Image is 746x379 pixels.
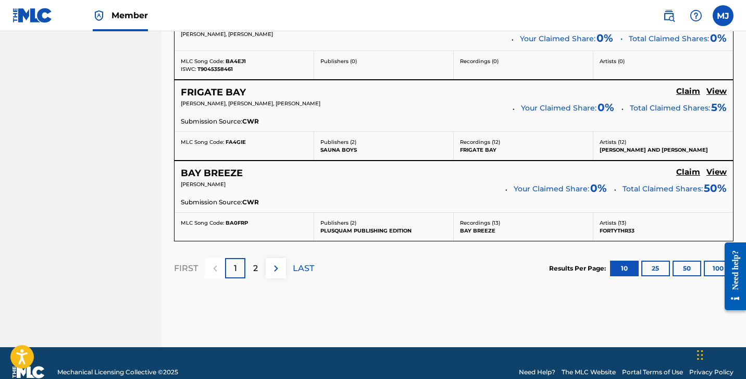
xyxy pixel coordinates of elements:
p: Recordings ( 0 ) [460,57,587,65]
span: Total Claimed Shares: [623,184,703,193]
p: Publishers ( 0 ) [320,57,447,65]
span: T9045358461 [197,66,233,72]
p: Recordings ( 13 ) [460,219,587,227]
p: Artists ( 13 ) [600,219,727,227]
p: LAST [293,262,314,275]
span: MLC Song Code: [181,58,224,65]
span: MLC Song Code: [181,139,224,145]
span: [PERSON_NAME], [PERSON_NAME], [PERSON_NAME] [181,100,320,107]
span: Total Claimed Shares: [629,33,709,44]
button: 100 [704,261,732,276]
p: Publishers ( 2 ) [320,219,447,227]
span: ISWC: [181,66,196,72]
p: Artists ( 12 ) [600,138,727,146]
h5: View [706,167,727,177]
span: 5 % [711,100,727,115]
span: MLC Song Code: [181,219,224,226]
span: BA4EJ1 [226,58,246,65]
span: Submission Source: [181,198,242,207]
img: Top Rightsholder [93,9,105,22]
p: BAY BREEZE [460,227,587,235]
span: Member [111,9,148,21]
p: Results Per Page: [549,264,608,273]
p: 1 [234,262,237,275]
button: 50 [673,261,701,276]
p: FIRST [174,262,198,275]
p: FORTYTHR33 [600,227,727,235]
p: Recordings ( 12 ) [460,138,587,146]
p: FRIGATE BAY [460,146,587,154]
span: Mechanical Licensing Collective © 2025 [57,368,178,377]
a: View [706,167,727,179]
a: The MLC Website [562,368,616,377]
span: 0% [710,30,727,46]
div: Help [686,5,706,26]
span: BA0FRP [226,219,248,226]
p: [PERSON_NAME] AND [PERSON_NAME] [600,146,727,154]
span: Your Claimed Share: [520,33,595,44]
span: CWR [242,117,259,126]
a: Public Search [658,5,679,26]
button: 10 [610,261,639,276]
p: PLUSQUAM PUBLISHING EDITION [320,227,447,235]
iframe: Resource Center [717,231,746,321]
span: 0 % [590,180,607,196]
span: 50 % [704,180,727,196]
a: View [706,87,727,98]
p: 2 [253,262,258,275]
img: logo [13,366,45,378]
div: User Menu [713,5,733,26]
h5: FRIGATE BAY [181,87,246,99]
h5: Claim [676,87,700,96]
button: 25 [641,261,670,276]
iframe: Chat Widget [694,329,746,379]
img: help [690,9,702,22]
h5: BAY BREEZE [181,167,243,179]
span: Your Claimed Share: [514,184,589,194]
p: Publishers ( 2 ) [320,138,447,146]
img: MLC Logo [13,8,53,23]
h5: Claim [676,167,700,177]
span: FA4GIE [226,139,246,145]
span: Submission Source: [181,117,242,126]
div: Drag [697,339,703,371]
a: Portal Terms of Use [622,368,683,377]
span: 0 % [596,30,613,46]
img: search [663,9,675,22]
p: SAUNA BOYS [320,146,447,154]
a: Privacy Policy [689,368,733,377]
span: 0 % [598,100,614,115]
p: Artists ( 0 ) [600,57,727,65]
span: Total Claimed Shares: [630,103,710,113]
span: [PERSON_NAME], [PERSON_NAME] [181,31,273,38]
span: Your Claimed Share: [521,103,596,114]
span: [PERSON_NAME] [181,181,226,188]
a: Need Help? [519,368,555,377]
img: right [270,262,282,275]
h5: View [706,87,727,96]
span: CWR [242,198,259,207]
